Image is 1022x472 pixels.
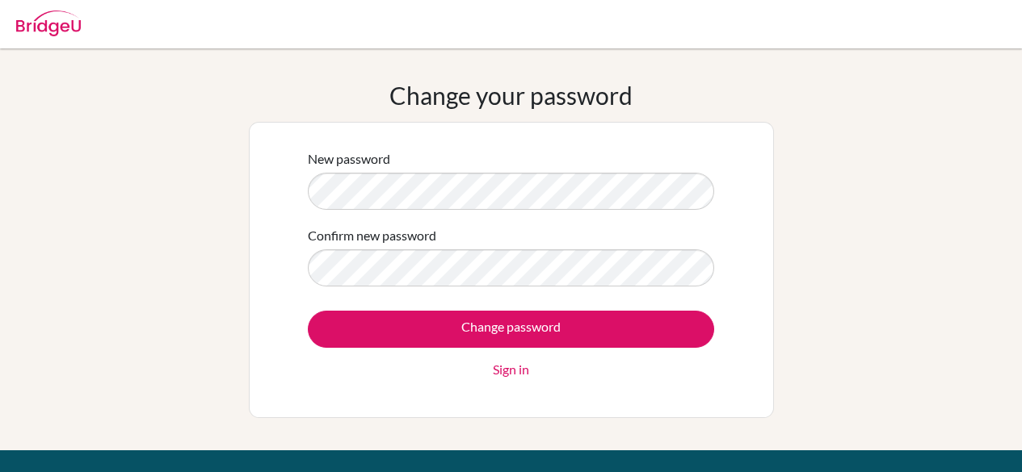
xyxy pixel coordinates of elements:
[308,149,390,169] label: New password
[308,311,714,348] input: Change password
[308,226,436,245] label: Confirm new password
[493,360,529,379] a: Sign in
[389,81,633,110] h1: Change your password
[16,10,81,36] img: Bridge-U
